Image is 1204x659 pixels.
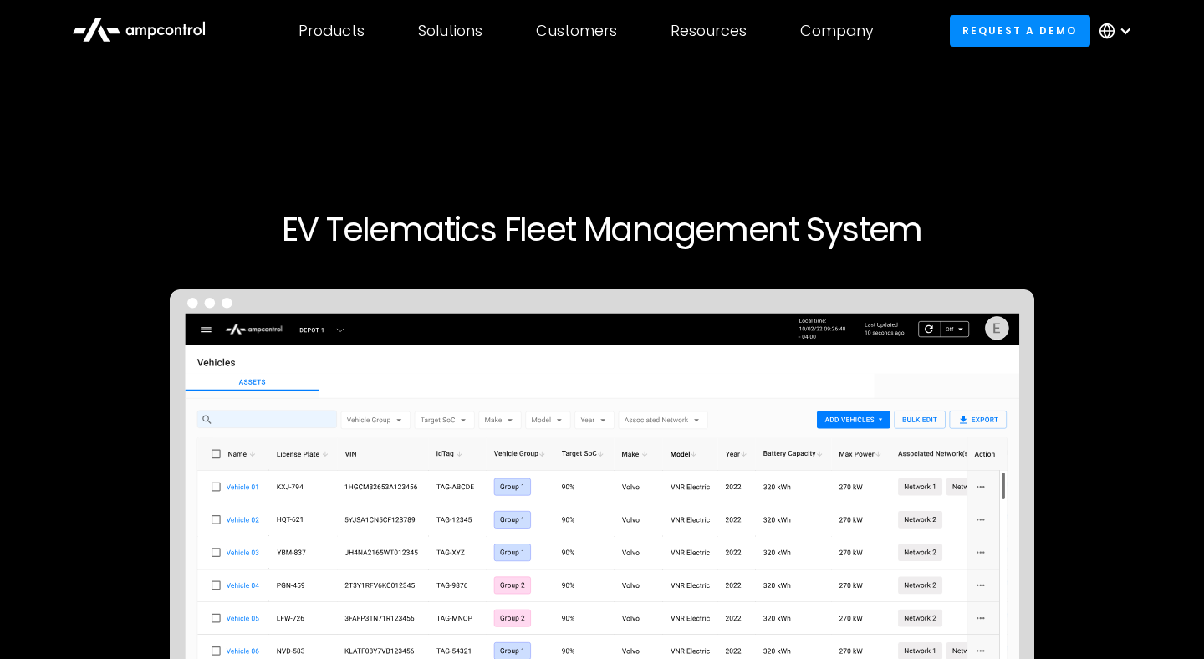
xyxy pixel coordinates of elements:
[298,22,365,40] div: Products
[94,209,1110,249] h1: EV Telematics Fleet Management System
[536,22,617,40] div: Customers
[418,22,482,40] div: Solutions
[800,22,874,40] div: Company
[671,22,747,40] div: Resources
[950,15,1090,46] a: Request a demo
